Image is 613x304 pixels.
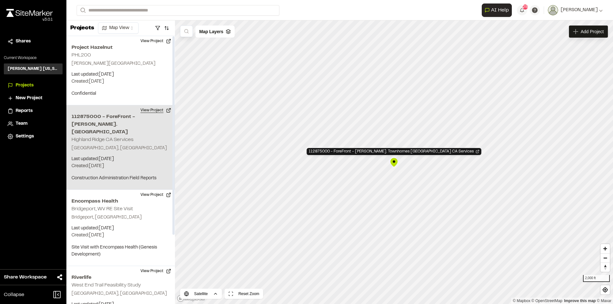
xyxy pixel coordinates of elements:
[137,190,175,200] button: View Project
[77,5,88,16] button: Search
[532,299,563,303] a: OpenStreetMap
[180,289,222,299] button: Satellite
[601,244,610,253] button: Zoom in
[72,137,133,142] h2: Highland Ridge CA Services
[8,66,59,72] h3: [PERSON_NAME] [US_STATE]
[597,299,611,303] a: Maxar
[137,36,175,46] button: View Project
[175,20,613,304] canvas: Map
[72,90,170,97] p: Confidential
[16,82,34,89] span: Projects
[72,71,170,78] p: Last updated: [DATE]
[523,4,528,10] span: 25
[70,24,94,33] p: Projects
[72,60,170,67] p: [PERSON_NAME][GEOGRAPHIC_DATA]
[564,299,596,303] a: Map feedback
[601,285,610,294] button: Find my location
[72,225,170,232] p: Last updated: [DATE]
[601,263,610,272] button: Reset bearing to north
[4,55,63,61] p: Current Workspace
[548,5,558,15] img: User
[8,95,59,102] a: New Project
[517,5,527,15] button: 25
[581,28,604,35] span: Add Project
[8,38,59,45] a: Shares
[72,145,170,152] p: [GEOGRAPHIC_DATA], [GEOGRAPHIC_DATA]
[6,17,53,23] div: Oh geez...please don't...
[389,158,399,167] div: Map marker
[513,299,530,303] a: Mapbox
[4,291,24,299] span: Collapse
[8,120,59,127] a: Team
[72,274,170,281] h2: Riverlife
[482,4,514,17] div: Open AI Assistant
[72,175,170,182] p: Construction Administration Field Reports
[16,120,27,127] span: Team
[8,108,59,115] a: Reports
[601,253,610,263] button: Zoom out
[72,232,170,239] p: Created: [DATE]
[16,95,42,102] span: New Project
[482,4,512,17] button: Open AI Assistant
[72,163,170,170] p: Created: [DATE]
[72,53,91,57] h2: PHL200
[72,113,170,136] h2: 112875000 - ForeFront - [PERSON_NAME]. [GEOGRAPHIC_DATA]
[8,133,59,140] a: Settings
[72,214,170,221] p: Bridgeport, [GEOGRAPHIC_DATA]
[72,290,170,297] p: [GEOGRAPHIC_DATA], [GEOGRAPHIC_DATA]
[4,273,47,281] span: Share Workspace
[224,289,263,299] button: Reset Zoom
[16,108,33,115] span: Reports
[307,148,481,155] div: Open Project
[137,266,175,276] button: View Project
[72,283,141,287] h2: West End Trail Feasibility Study
[583,275,610,282] div: 2,000 ft
[177,295,205,302] a: Mapbox logo
[72,156,170,163] p: Last updated: [DATE]
[72,44,170,51] h2: Project Hazelnut
[16,133,34,140] span: Settings
[6,9,53,17] img: rebrand.png
[8,82,59,89] a: Projects
[16,38,31,45] span: Shares
[561,7,598,14] span: [PERSON_NAME]
[72,207,133,211] h2: Bridgeport, WV RE Site Visit
[491,6,509,14] span: AI Help
[199,28,223,35] span: Map Layers
[72,78,170,85] p: Created: [DATE]
[548,5,603,15] button: [PERSON_NAME]
[72,197,170,205] h2: Encompass Health
[137,105,175,115] button: View Project
[72,244,170,258] p: Site Visit with Encompass Health (Genesis Development)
